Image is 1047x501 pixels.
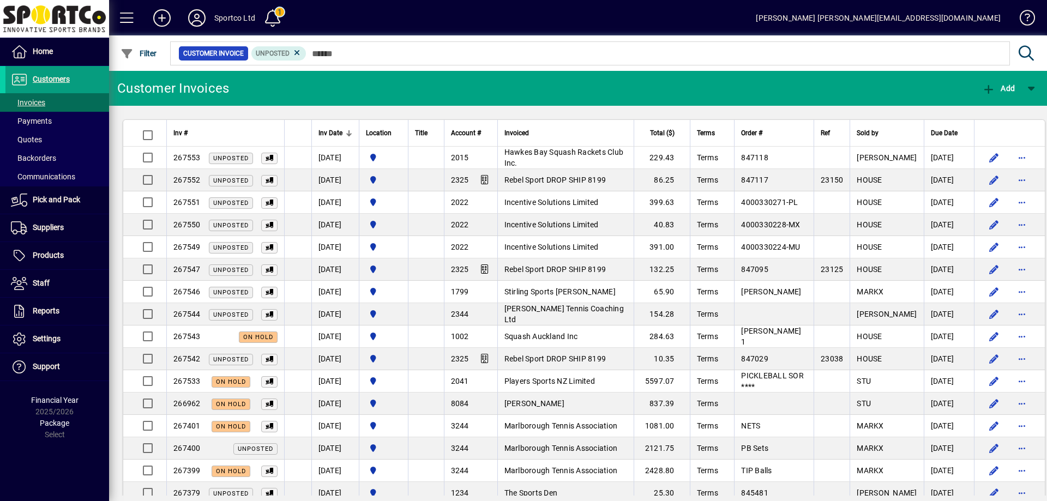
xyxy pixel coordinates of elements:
span: Terms [697,310,718,318]
td: [DATE] [924,348,974,370]
span: Sportco Ltd Warehouse [366,263,401,275]
span: Unposted [213,155,249,162]
td: [DATE] [311,191,359,214]
td: [DATE] [924,325,974,348]
span: Sportco Ltd Warehouse [366,241,401,253]
span: Sportco Ltd Warehouse [366,487,401,499]
span: HOUSE [857,220,882,229]
span: NETS [741,421,760,430]
button: Edit [985,171,1003,189]
a: Support [5,353,109,381]
span: Marlborough Tennis Association [504,444,618,452]
td: [DATE] [311,325,359,348]
span: 847118 [741,153,768,162]
span: 2015 [451,153,469,162]
span: 2344 [451,310,469,318]
span: 2325 [451,176,469,184]
span: HOUSE [857,265,882,274]
span: Total ($) [650,127,675,139]
div: Invoiced [504,127,627,139]
td: [DATE] [311,147,359,169]
button: Edit [985,328,1003,345]
span: Rebel Sport DROP SHIP 8199 [504,176,606,184]
span: Stirling Sports [PERSON_NAME] [504,287,616,296]
span: 2325 [451,354,469,363]
td: 1081.00 [634,415,690,437]
span: 847095 [741,265,768,274]
span: Financial Year [31,396,79,405]
div: [PERSON_NAME] [PERSON_NAME][EMAIL_ADDRESS][DOMAIN_NAME] [756,9,1001,27]
span: Unposted [238,445,273,452]
div: Location [366,127,401,139]
span: Filter [121,49,157,58]
span: 267400 [173,444,201,452]
span: Due Date [931,127,958,139]
button: More options [1014,194,1031,211]
span: Terms [697,444,718,452]
span: 847117 [741,176,768,184]
td: 391.00 [634,236,690,258]
span: Sportco Ltd Warehouse [366,330,401,342]
span: Terms [697,488,718,497]
span: Sportco Ltd Warehouse [366,308,401,320]
span: Terms [697,265,718,274]
span: 23038 [821,354,843,363]
td: [DATE] [311,214,359,236]
span: Terms [697,421,718,430]
span: Title [415,127,428,139]
button: Edit [985,194,1003,211]
span: 4000330224-MU [741,243,800,251]
a: Payments [5,112,109,130]
span: 267379 [173,488,201,497]
a: Products [5,242,109,269]
div: Due Date [931,127,967,139]
span: Sportco Ltd Warehouse [366,375,401,387]
span: Terms [697,354,718,363]
span: Terms [697,377,718,385]
span: Unposted [213,222,249,229]
a: Knowledge Base [1012,2,1033,38]
span: 267547 [173,265,201,274]
span: Sportco Ltd Warehouse [366,442,401,454]
span: Sportco Ltd Warehouse [366,152,401,164]
span: Unposted [213,177,249,184]
td: 2428.80 [634,460,690,482]
span: Unposted [213,356,249,363]
span: 267401 [173,421,201,430]
span: 267533 [173,377,201,385]
td: [DATE] [311,370,359,393]
button: Edit [985,238,1003,256]
td: 154.28 [634,303,690,325]
span: Squash Auckland Inc [504,332,578,341]
span: 267546 [173,287,201,296]
td: 2121.75 [634,437,690,460]
span: 23150 [821,176,843,184]
td: 837.39 [634,393,690,415]
span: 266962 [173,399,201,408]
span: Marlborough Tennis Association [504,466,618,475]
button: More options [1014,395,1031,412]
span: 845481 [741,488,768,497]
button: Edit [985,462,1003,479]
span: Incentive Solutions Limited [504,198,599,207]
span: [PERSON_NAME] 1 [741,327,801,346]
span: 1234 [451,488,469,497]
td: [DATE] [311,236,359,258]
span: Unposted [213,244,249,251]
button: Edit [985,149,1003,166]
div: Sold by [857,127,917,139]
a: Invoices [5,93,109,112]
span: PB Sets [741,444,768,452]
span: Customers [33,75,70,83]
span: Sportco Ltd Warehouse [366,420,401,432]
span: MARKX [857,466,883,475]
span: 2022 [451,243,469,251]
span: Terms [697,287,718,296]
button: More options [1014,283,1031,300]
button: More options [1014,216,1031,233]
span: Ref [821,127,830,139]
div: Inv # [173,127,278,139]
div: Total ($) [641,127,684,139]
span: Incentive Solutions Limited [504,220,599,229]
td: [DATE] [311,169,359,191]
